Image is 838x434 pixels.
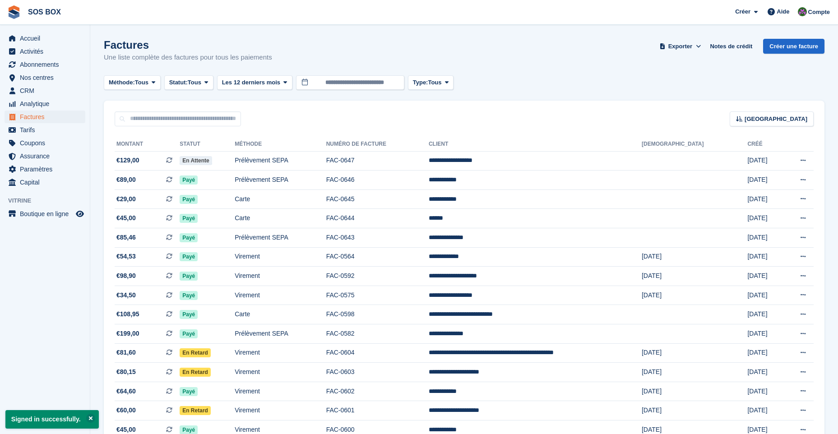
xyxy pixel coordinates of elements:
[5,45,85,58] a: menu
[235,209,326,228] td: Carte
[5,32,85,45] a: menu
[235,324,326,344] td: Prélèvement SEPA
[116,156,139,165] span: €129,00
[642,247,747,267] td: [DATE]
[8,196,90,205] span: Vitrine
[109,78,135,87] span: Méthode:
[235,137,326,152] th: Méthode
[235,343,326,363] td: Virement
[20,111,74,123] span: Factures
[222,78,280,87] span: Les 12 derniers mois
[235,286,326,305] td: Virement
[116,367,136,377] span: €80,15
[5,97,85,110] a: menu
[326,209,429,228] td: FAC-0644
[642,363,747,382] td: [DATE]
[798,7,807,16] img: ALEXANDRE SOUBIRA
[5,84,85,97] a: menu
[326,189,429,209] td: FAC-0645
[235,151,326,171] td: Prélèvement SEPA
[115,137,180,152] th: Montant
[668,42,692,51] span: Exporter
[20,97,74,110] span: Analytique
[116,291,136,300] span: €34,50
[642,401,747,420] td: [DATE]
[808,8,830,17] span: Compte
[747,324,781,344] td: [DATE]
[657,39,703,54] button: Exporter
[20,137,74,149] span: Coupons
[7,5,21,19] img: stora-icon-8386f47178a22dfd0bd8f6a31ec36ba5ce8667c1dd55bd0f319d3a0aa187defe.svg
[777,7,789,16] span: Aide
[164,75,213,90] button: Statut: Tous
[326,171,429,190] td: FAC-0646
[20,58,74,71] span: Abonnements
[116,175,136,185] span: €89,00
[326,228,429,248] td: FAC-0643
[642,267,747,286] td: [DATE]
[5,137,85,149] a: menu
[747,363,781,382] td: [DATE]
[747,209,781,228] td: [DATE]
[180,329,198,338] span: Payé
[747,171,781,190] td: [DATE]
[235,189,326,209] td: Carte
[747,189,781,209] td: [DATE]
[235,382,326,401] td: Virement
[745,115,807,124] span: [GEOGRAPHIC_DATA]
[235,363,326,382] td: Virement
[20,124,74,136] span: Tarifs
[326,382,429,401] td: FAC-0602
[5,111,85,123] a: menu
[5,58,85,71] a: menu
[642,343,747,363] td: [DATE]
[235,247,326,267] td: Virement
[235,171,326,190] td: Prélèvement SEPA
[642,137,747,152] th: [DEMOGRAPHIC_DATA]
[24,5,65,19] a: SOS BOX
[20,84,74,97] span: CRM
[235,305,326,324] td: Carte
[408,75,454,90] button: Type: Tous
[104,75,161,90] button: Méthode: Tous
[180,310,198,319] span: Payé
[104,52,272,63] p: Une liste complète des factures pour tous les paiements
[429,137,642,152] th: Client
[180,233,198,242] span: Payé
[735,7,750,16] span: Créer
[642,286,747,305] td: [DATE]
[428,78,441,87] span: Tous
[116,329,139,338] span: €199,00
[747,228,781,248] td: [DATE]
[747,151,781,171] td: [DATE]
[116,387,136,396] span: €64,60
[747,401,781,420] td: [DATE]
[180,406,211,415] span: En retard
[20,208,74,220] span: Boutique en ligne
[180,387,198,396] span: Payé
[5,176,85,189] a: menu
[188,78,201,87] span: Tous
[180,272,198,281] span: Payé
[20,163,74,175] span: Paramètres
[326,137,429,152] th: Numéro de facture
[180,291,198,300] span: Payé
[5,150,85,162] a: menu
[326,324,429,344] td: FAC-0582
[642,382,747,401] td: [DATE]
[116,309,139,319] span: €108,95
[135,78,148,87] span: Tous
[116,406,136,415] span: €60,00
[326,363,429,382] td: FAC-0603
[326,343,429,363] td: FAC-0604
[747,286,781,305] td: [DATE]
[326,286,429,305] td: FAC-0575
[326,151,429,171] td: FAC-0647
[413,78,428,87] span: Type:
[763,39,824,54] a: Créer une facture
[747,267,781,286] td: [DATE]
[20,176,74,189] span: Capital
[20,150,74,162] span: Assurance
[180,348,211,357] span: En retard
[747,305,781,324] td: [DATE]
